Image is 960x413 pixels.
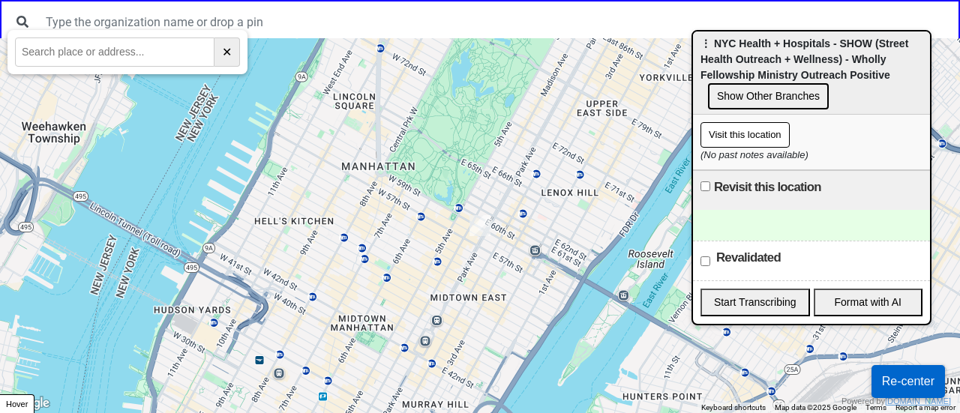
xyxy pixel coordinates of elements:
[708,83,829,109] button: Show Other Branches
[700,289,810,316] button: Start Transcribing
[701,403,766,413] button: Keyboard shortcuts
[15,37,214,67] input: Search place or address...
[37,7,952,36] input: Type the organization name or drop a pin
[895,403,955,412] a: Report a map error
[885,397,951,406] a: [DOMAIN_NAME]
[814,289,923,316] button: Format with AI
[714,178,821,196] label: Revisit this location
[214,37,240,67] button: ✕
[700,37,908,81] span: ⋮ NYC Health + Hospitals - SHOW (Street Health Outreach + Wellness) - Wholly Fellowship Ministry ...
[865,403,886,412] a: Terms (opens in new tab)
[716,249,781,267] label: Revalidated
[775,403,856,412] span: Map data ©2025 Google
[700,149,808,160] i: (No past notes available)
[841,395,951,408] div: Powered by
[700,122,790,148] button: Visit this location
[871,365,945,398] button: Re-center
